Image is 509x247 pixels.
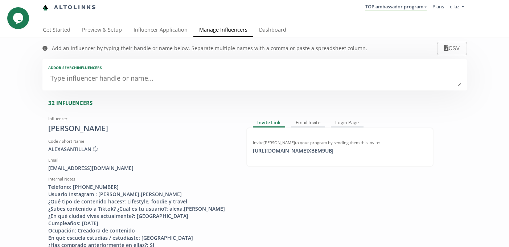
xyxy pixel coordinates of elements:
[76,23,128,38] a: Preview & Setup
[128,23,193,38] a: Influencer Application
[37,23,76,38] a: Get Started
[48,65,461,70] div: Add or search INFLUENCERS
[52,45,367,52] div: Add an influencer by typing their handle or name below. Separate multiple names with a comma or p...
[48,176,235,182] div: Internal Notes
[253,119,286,127] div: Invite Link
[253,23,292,38] a: Dashboard
[48,116,235,122] div: Influencer
[331,119,364,127] div: Login Page
[193,23,253,38] a: Manage Influencers
[450,3,464,12] a: ellaz
[249,147,338,154] div: [URL][DOMAIN_NAME] XBEM9UBJ
[48,123,235,134] div: [PERSON_NAME]
[291,119,325,127] div: Email Invite
[48,99,467,107] div: 32 INFLUENCERS
[48,157,235,163] div: Email
[450,3,459,10] span: ellaz
[7,7,30,29] iframe: chat widget
[42,5,48,11] img: favicon-32x32.png
[48,146,98,153] span: ALEXASANTILLAN
[253,140,427,146] div: Invite [PERSON_NAME] to your program by sending them this invite:
[48,165,235,172] div: [EMAIL_ADDRESS][DOMAIN_NAME]
[42,1,97,13] a: Altolinks
[432,3,444,10] a: Plans
[48,138,235,144] div: Code / Short Name
[437,42,467,55] button: CSV
[365,3,427,11] a: TOP ambassador program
